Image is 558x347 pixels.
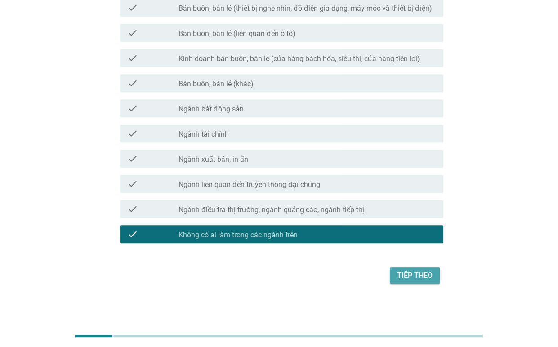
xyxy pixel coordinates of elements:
label: Ngành xuất bản, in ấn [179,155,248,164]
i: check [127,27,138,38]
i: check [127,153,138,164]
i: check [127,128,138,139]
label: Kinh doanh bán buôn, bán lẻ (cửa hàng bách hóa, siêu thị, cửa hàng tiện lợi) [179,54,420,63]
label: Bán buôn, bán lẻ (liên quan đến ô tô) [179,29,295,38]
i: check [127,2,138,13]
label: Không có ai làm trong các ngành trên [179,231,298,240]
i: check [127,53,138,63]
i: check [127,204,138,214]
label: Ngành tài chính [179,130,229,139]
label: Bán buôn, bán lẻ (khác) [179,80,254,89]
i: check [127,78,138,89]
label: Bán buôn, bán lẻ (thiết bị nghe nhìn, đồ điện gia dụng, máy móc và thiết bị điện) [179,4,432,13]
i: check [127,229,138,240]
div: Tiếp theo [397,270,433,281]
i: check [127,103,138,114]
button: Tiếp theo [390,267,440,284]
label: Ngành liên quan đến truyền thông đại chúng [179,180,320,189]
i: check [127,178,138,189]
label: Ngành bất động sản [179,105,244,114]
label: Ngành điều tra thị trường, ngành quảng cáo, ngành tiếp thị [179,205,364,214]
